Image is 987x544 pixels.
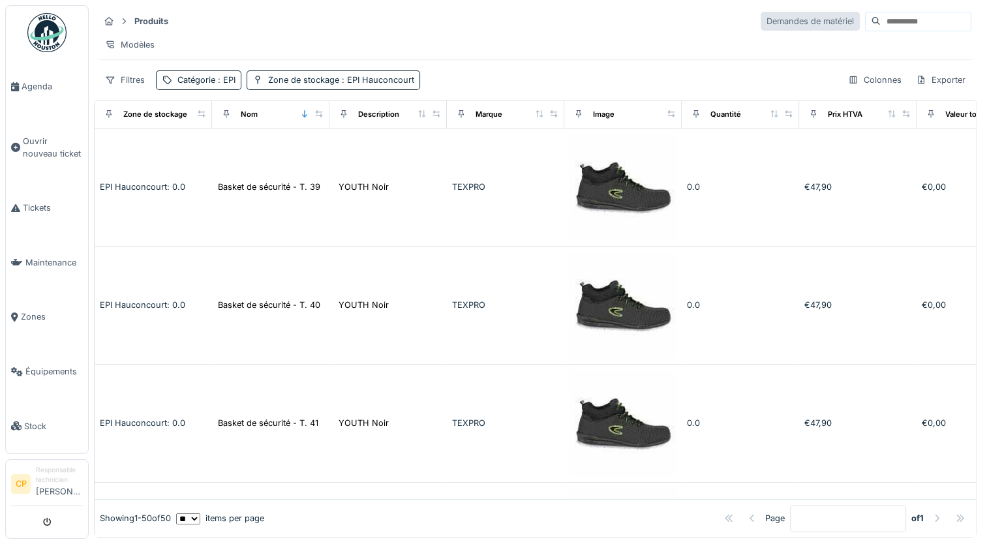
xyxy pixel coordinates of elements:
div: €47,90 [804,299,911,311]
div: €47,90 [804,181,911,193]
div: Zone de stockage [268,74,414,86]
img: Basket de sécurité - T. 40 [569,252,676,359]
div: Description [358,109,399,120]
span: Zones [21,310,83,323]
div: 0.0 [687,181,794,193]
strong: Produits [129,15,174,27]
div: Exporter [910,70,971,89]
div: €47,90 [804,417,911,429]
div: Marque [476,109,502,120]
div: Zone de stockage [123,109,187,120]
strong: of 1 [911,513,924,525]
li: CP [11,474,31,494]
div: TEXPRO [452,417,559,429]
div: Prix HTVA [828,109,862,120]
span: Tickets [23,202,83,214]
span: Maintenance [25,256,83,269]
a: CP Responsable technicien[PERSON_NAME] [11,465,83,506]
div: Quantité [710,109,741,120]
div: Colonnes [842,70,907,89]
span: : EPI [215,75,235,85]
span: EPI Hauconcourt: 0.0 [100,300,185,310]
div: 0.0 [687,299,794,311]
span: Stock [24,420,83,432]
span: : EPI Hauconcourt [339,75,414,85]
a: Maintenance [6,235,88,290]
span: EPI Hauconcourt: 0.0 [100,182,185,192]
a: Tickets [6,181,88,235]
div: Modèles [99,35,160,54]
div: Demandes de matériel [761,12,860,31]
div: YOUTH Noir [339,417,389,429]
div: Page [765,513,785,525]
a: Ouvrir nouveau ticket [6,114,88,181]
a: Zones [6,290,88,344]
div: items per page [176,513,264,525]
div: YOUTH Noir [339,299,389,311]
li: [PERSON_NAME] [36,465,83,503]
div: YOUTH Noir [339,181,389,193]
a: Agenda [6,59,88,114]
span: Équipements [25,365,83,378]
div: TEXPRO [452,181,559,193]
div: Image [593,109,615,120]
div: Responsable technicien [36,465,83,485]
div: Nom [241,109,258,120]
div: Showing 1 - 50 of 50 [100,513,171,525]
div: Filtres [99,70,151,89]
div: TEXPRO [452,299,559,311]
span: Agenda [22,80,83,93]
div: 0.0 [687,417,794,429]
div: Basket de sécurité - T. 41 [218,417,318,429]
img: Basket de sécurité - T. 39 [569,134,676,241]
div: Basket de sécurité - T. 40 [218,299,320,311]
span: Ouvrir nouveau ticket [23,135,83,160]
div: Catégorie [177,74,235,86]
span: EPI Hauconcourt: 0.0 [100,418,185,428]
img: Badge_color-CXgf-gQk.svg [27,13,67,52]
div: Basket de sécurité - T. 39 [218,181,320,193]
img: Basket de sécurité - T. 41 [569,370,676,477]
a: Stock [6,399,88,453]
a: Équipements [6,344,88,399]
